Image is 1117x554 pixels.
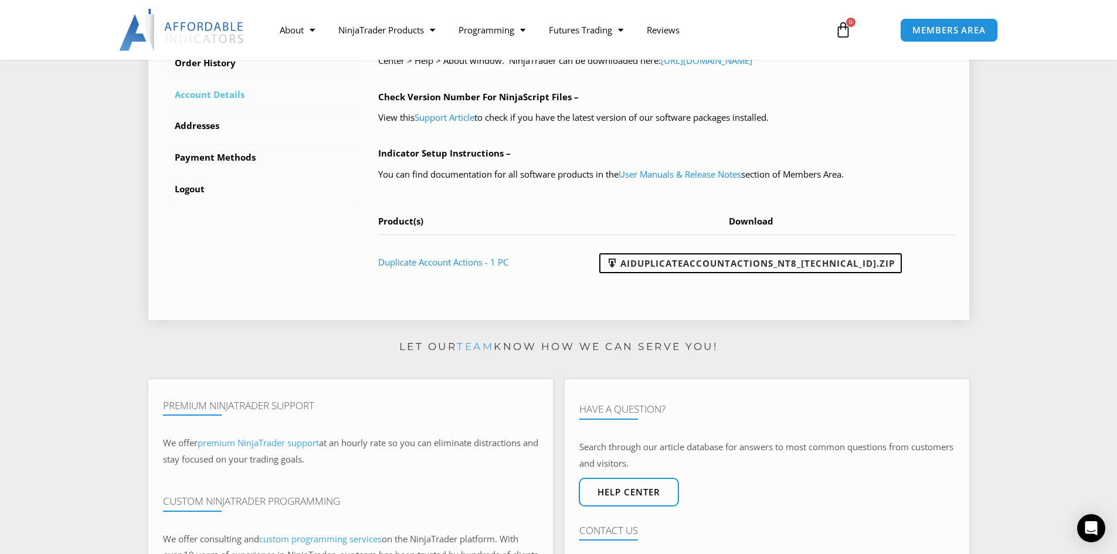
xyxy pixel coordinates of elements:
span: at an hourly rate so you can eliminate distractions and stay focused on your trading goals. [163,437,538,465]
a: 0 [817,13,869,47]
a: Reviews [635,16,691,43]
a: [URL][DOMAIN_NAME] [661,55,752,66]
a: Duplicate Account Actions - 1 PC [378,256,508,268]
p: Search through our article database for answers to most common questions from customers and visit... [579,439,955,472]
a: Futures Trading [537,16,635,43]
span: Help center [597,488,660,497]
a: Programming [447,16,537,43]
b: Indicator Setup Instructions – [378,147,511,159]
a: MEMBERS AREA [900,18,998,42]
span: MEMBERS AREA [912,26,986,35]
a: About [268,16,327,43]
h4: Premium NinjaTrader Support [163,400,538,412]
img: LogoAI | Affordable Indicators – NinjaTrader [119,9,245,51]
span: Product(s) [378,215,423,227]
a: team [457,341,494,352]
a: User Manuals & Release Notes [619,168,741,180]
b: Check Version Number For NinjaScript Files – [378,91,579,103]
a: Account Details [163,80,361,110]
p: View this to check if you have the latest version of our software packages installed. [378,110,955,126]
a: AIDuplicateAccountActions_NT8_[TECHNICAL_ID].zip [599,253,902,273]
span: 0 [846,18,855,27]
h4: Contact Us [579,525,955,536]
a: Payment Methods [163,142,361,173]
a: Support Article [415,111,474,123]
a: custom programming services [259,533,382,545]
a: premium NinjaTrader support [198,437,319,448]
a: Logout [163,174,361,205]
nav: Menu [268,16,821,43]
p: Let our know how we can serve you! [148,338,969,356]
a: Order History [163,48,361,79]
span: We offer consulting and [163,533,382,545]
span: Download [729,215,773,227]
span: We offer [163,437,198,448]
a: Addresses [163,111,361,141]
a: Help center [579,478,679,507]
h4: Have A Question? [579,403,955,415]
h4: Custom NinjaTrader Programming [163,495,538,507]
a: NinjaTrader Products [327,16,447,43]
p: You can find documentation for all software products in the section of Members Area. [378,166,955,183]
div: Open Intercom Messenger [1077,514,1105,542]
